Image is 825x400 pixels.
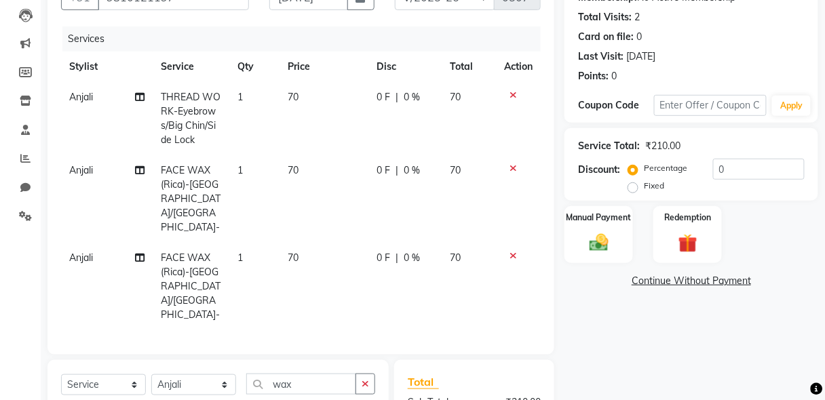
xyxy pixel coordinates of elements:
[404,251,420,265] span: 0 %
[280,52,369,82] th: Price
[578,49,623,64] div: Last Visit:
[578,69,609,83] div: Points:
[288,252,299,264] span: 70
[161,252,220,321] span: FACE WAX (Rica)-[GEOGRAPHIC_DATA]/[GEOGRAPHIC_DATA]-
[237,252,243,264] span: 1
[450,91,461,103] span: 70
[377,251,390,265] span: 0 F
[644,180,664,192] label: Fixed
[404,163,420,178] span: 0 %
[61,52,153,82] th: Stylist
[626,49,655,64] div: [DATE]
[229,52,280,82] th: Qty
[288,164,299,176] span: 70
[567,274,816,288] a: Continue Without Payment
[611,69,617,83] div: 0
[69,252,93,264] span: Anjali
[237,164,243,176] span: 1
[396,90,398,104] span: |
[408,375,439,389] span: Total
[377,90,390,104] span: 0 F
[62,26,551,52] div: Services
[69,91,93,103] span: Anjali
[578,163,620,177] div: Discount:
[664,212,711,224] label: Redemption
[153,52,229,82] th: Service
[636,30,642,44] div: 0
[450,164,461,176] span: 70
[404,90,420,104] span: 0 %
[496,52,541,82] th: Action
[237,91,243,103] span: 1
[377,163,390,178] span: 0 F
[578,10,632,24] div: Total Visits:
[396,163,398,178] span: |
[578,98,653,113] div: Coupon Code
[634,10,640,24] div: 2
[567,212,632,224] label: Manual Payment
[368,52,442,82] th: Disc
[161,91,220,146] span: THREAD WORK-Eyebrows/Big Chin/Side Lock
[442,52,497,82] th: Total
[772,96,811,116] button: Apply
[672,232,704,256] img: _gift.svg
[644,162,687,174] label: Percentage
[578,30,634,44] div: Card on file:
[583,232,615,254] img: _cash.svg
[645,139,680,153] div: ₹210.00
[246,374,356,395] input: Search or Scan
[450,252,461,264] span: 70
[69,164,93,176] span: Anjali
[396,251,398,265] span: |
[578,139,640,153] div: Service Total:
[161,164,220,233] span: FACE WAX (Rica)-[GEOGRAPHIC_DATA]/[GEOGRAPHIC_DATA]-
[288,91,299,103] span: 70
[654,95,767,116] input: Enter Offer / Coupon Code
